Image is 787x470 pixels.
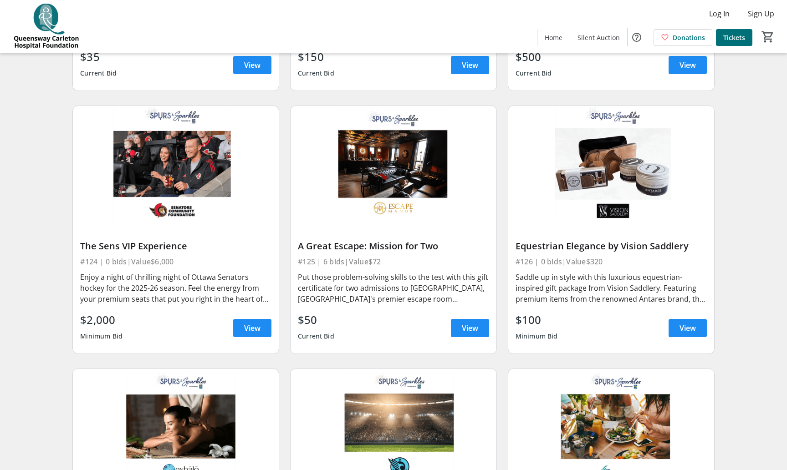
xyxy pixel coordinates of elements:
div: A Great Escape: Mission for Two [298,241,489,252]
div: $35 [80,49,117,65]
a: View [233,319,271,337]
span: View [462,60,478,71]
button: Help [628,28,646,46]
a: View [451,56,489,74]
a: Donations [654,29,712,46]
a: View [669,319,707,337]
div: Put those problem-solving skills to the test with this gift certificate for two admissions to [GE... [298,272,489,304]
span: Home [545,33,562,42]
a: Home [537,29,570,46]
a: Silent Auction [570,29,627,46]
a: View [451,319,489,337]
div: Minimum Bid [516,328,558,344]
span: View [462,323,478,334]
img: A Great Escape: Mission for Two [291,106,496,222]
div: #126 | 0 bids | Value $320 [516,255,707,268]
button: Log In [702,6,737,21]
span: Silent Auction [577,33,620,42]
div: $500 [516,49,552,65]
div: Minimum Bid [80,328,123,344]
span: View [244,60,261,71]
img: The Sens VIP Experience [73,106,279,222]
div: Saddle up in style with this luxurious equestrian-inspired gift package from Vision Saddlery. Fea... [516,272,707,304]
div: #124 | 0 bids | Value $6,000 [80,255,271,268]
div: The Sens VIP Experience [80,241,271,252]
div: $150 [298,49,334,65]
span: View [244,323,261,334]
span: Log In [709,8,730,19]
a: Tickets [716,29,752,46]
a: View [669,56,707,74]
div: Current Bid [516,65,552,81]
img: Equestrian Elegance by Vision Saddlery [508,106,714,222]
div: Current Bid [80,65,117,81]
div: Equestrian Elegance by Vision Saddlery [516,241,707,252]
a: View [233,56,271,74]
span: View [680,60,696,71]
div: Current Bid [298,328,334,344]
div: $2,000 [80,312,123,328]
img: QCH Foundation's Logo [5,4,87,49]
span: Sign Up [748,8,774,19]
button: Sign Up [741,6,782,21]
div: $50 [298,312,334,328]
div: Current Bid [298,65,334,81]
span: Donations [673,33,705,42]
div: #125 | 6 bids | Value $72 [298,255,489,268]
div: $100 [516,312,558,328]
span: View [680,323,696,334]
span: Tickets [723,33,745,42]
div: Enjoy a night of thrilling night of Ottawa Senators hockey for the 2025-26 season. Feel the energ... [80,272,271,304]
button: Cart [760,29,776,45]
